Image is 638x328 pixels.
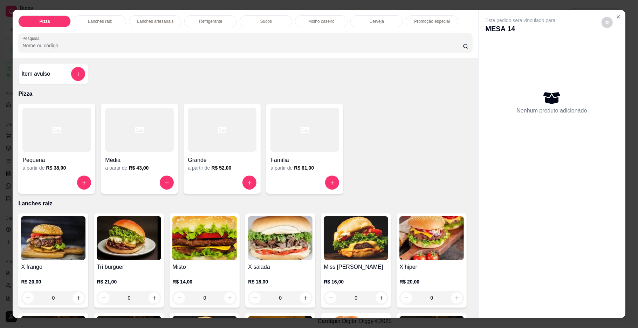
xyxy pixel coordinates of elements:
label: Pesquisa [22,35,42,41]
img: product-image [21,216,85,260]
img: product-image [97,216,161,260]
h4: Miss [PERSON_NAME] [324,263,388,271]
h6: R$ 43,00 [129,164,149,171]
img: product-image [399,216,464,260]
p: R$ 18,00 [248,278,313,285]
p: R$ 20,00 [399,278,464,285]
div: a partir de [22,164,91,171]
h4: Grande [188,156,256,164]
button: Close [613,11,624,22]
p: Lanches artesanais [137,19,173,24]
div: a partir de [270,164,339,171]
div: a partir de [105,164,174,171]
p: Nenhum produto adicionado [517,107,587,115]
h4: Família [270,156,339,164]
button: increase-product-quantity [160,176,174,190]
p: MESA 14 [486,24,556,34]
p: Pizza [39,19,50,24]
p: Lanches raiz [18,199,472,208]
p: R$ 16,00 [324,278,388,285]
p: R$ 14,00 [172,278,237,285]
img: product-image [172,216,237,260]
p: Pizza [18,90,472,98]
img: product-image [248,216,313,260]
h4: Pequena [22,156,91,164]
button: increase-product-quantity [242,176,256,190]
p: R$ 20,00 [21,278,85,285]
h4: X frango [21,263,85,271]
h4: Tri burguer [97,263,161,271]
h6: R$ 52,00 [211,164,231,171]
h6: R$ 61,00 [294,164,314,171]
input: Pesquisa [22,42,462,49]
button: increase-product-quantity [77,176,91,190]
h4: Misto [172,263,237,271]
p: R$ 21,00 [97,278,161,285]
p: Este pedido será vinculado para [486,17,556,24]
h4: X salada [248,263,313,271]
div: a partir de [188,164,256,171]
img: product-image [324,216,388,260]
button: increase-product-quantity [325,176,339,190]
h4: Média [105,156,174,164]
p: Sucos [260,19,272,24]
button: add-separate-item [71,67,85,81]
p: Promoção especial [414,19,450,24]
p: Refrigerante [199,19,222,24]
p: Lanches raiz [88,19,112,24]
button: decrease-product-quantity [98,292,109,303]
p: Molho caseiro [308,19,335,24]
h4: Item avulso [21,70,50,78]
button: decrease-product-quantity [602,17,613,28]
h4: X hiper [399,263,464,271]
h6: R$ 38,00 [46,164,66,171]
p: Cerveja [370,19,384,24]
button: increase-product-quantity [149,292,160,303]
